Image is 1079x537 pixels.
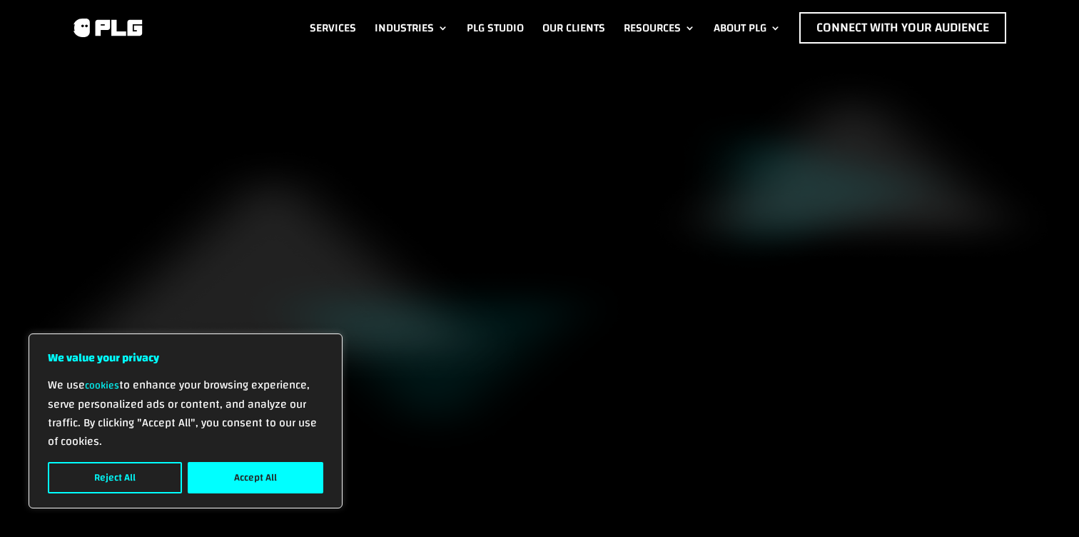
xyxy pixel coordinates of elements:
a: Our Clients [542,12,605,44]
p: We value your privacy [48,348,323,367]
button: Reject All [48,462,182,493]
a: Industries [375,12,448,44]
a: Connect with Your Audience [799,12,1006,44]
a: About PLG [714,12,781,44]
p: We use to enhance your browsing experience, serve personalized ads or content, and analyze our tr... [48,376,323,451]
a: Resources [624,12,695,44]
div: We value your privacy [29,333,343,508]
a: cookies [85,376,119,395]
a: PLG Studio [467,12,524,44]
button: Accept All [188,462,323,493]
a: Services [310,12,356,44]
